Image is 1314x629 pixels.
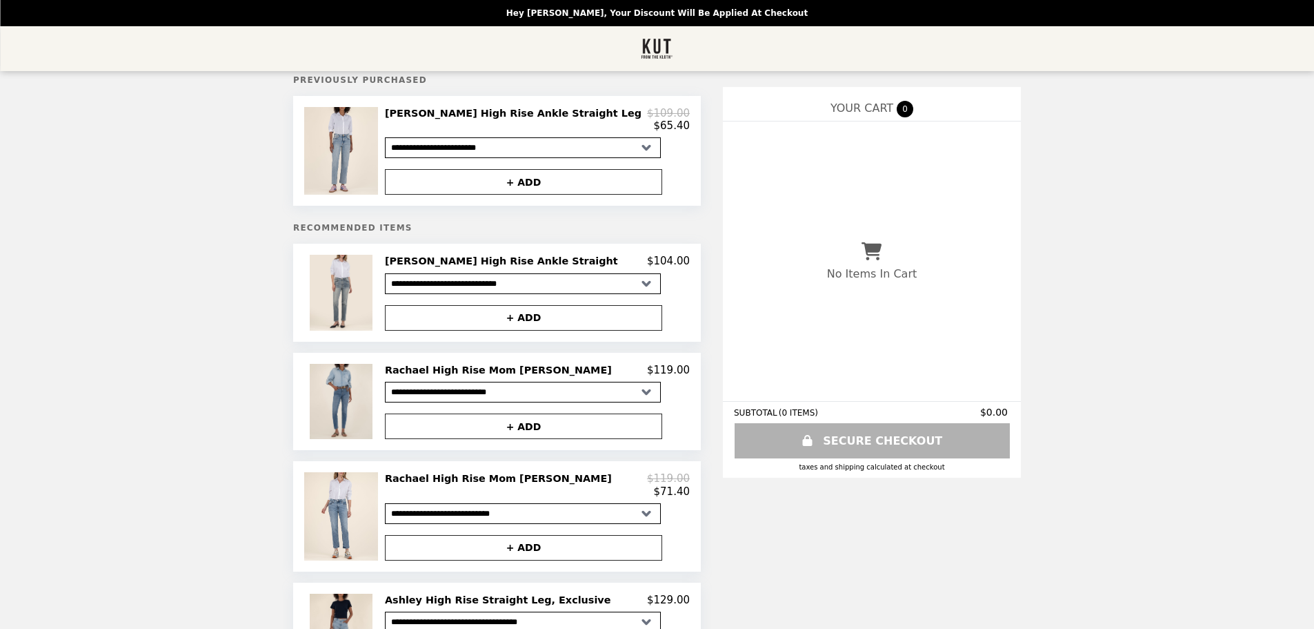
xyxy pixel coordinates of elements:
[647,255,690,267] p: $104.00
[897,101,913,117] span: 0
[385,137,661,158] select: Select a product variant
[827,267,917,280] p: No Items In Cart
[385,414,662,439] button: + ADD
[654,485,690,498] p: $71.40
[385,364,617,376] h2: Rachael High Rise Mom [PERSON_NAME]
[304,472,381,560] img: Rachael High Rise Mom Jean
[385,255,624,267] h2: [PERSON_NAME] High Rise Ankle Straight
[506,8,808,18] p: Hey [PERSON_NAME], your discount will be applied at checkout
[647,364,690,376] p: $119.00
[647,107,690,119] p: $109.00
[647,594,690,606] p: $129.00
[734,463,1010,471] div: Taxes and Shipping calculated at checkout
[385,503,661,524] select: Select a product variant
[385,107,647,119] h2: [PERSON_NAME] High Rise Ankle Straight Leg
[641,35,673,63] img: Brand Logo
[385,305,662,331] button: + ADD
[385,594,617,606] h2: Ashley High Rise Straight Leg, Exclusive
[385,535,662,561] button: + ADD
[734,408,779,418] span: SUBTOTAL
[385,273,661,294] select: Select a product variant
[293,223,701,233] h5: Recommended Items
[980,407,1010,418] span: $0.00
[385,472,617,485] h2: Rachael High Rise Mom [PERSON_NAME]
[304,107,381,195] img: Fay High Rise Ankle Straight Leg
[310,364,376,439] img: Rachael High Rise Mom Jean
[779,408,818,418] span: ( 0 ITEMS )
[647,472,690,485] p: $119.00
[830,101,893,115] span: YOUR CART
[654,119,690,132] p: $65.40
[385,382,661,403] select: Select a product variant
[385,169,662,195] button: + ADD
[310,255,376,330] img: Reese High Rise Ankle Straight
